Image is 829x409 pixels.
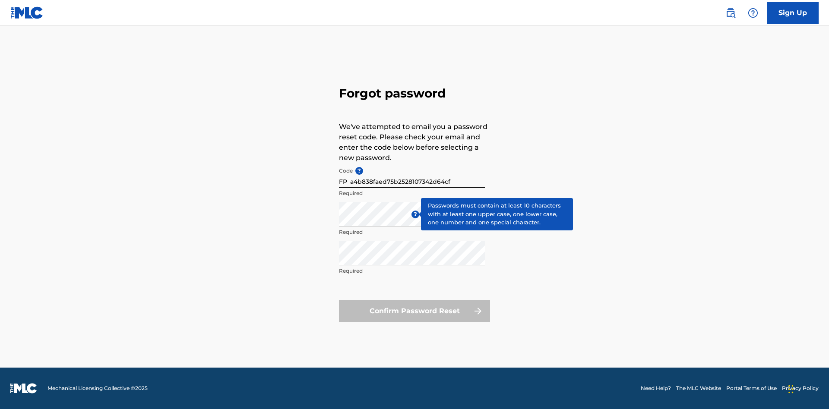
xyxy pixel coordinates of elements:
img: help [748,8,758,18]
span: ? [355,167,363,175]
a: Privacy Policy [782,384,819,392]
img: logo [10,383,37,393]
span: ? [411,211,419,218]
a: Sign Up [767,2,819,24]
div: Help [744,4,762,22]
img: search [725,8,736,18]
p: Required [339,267,485,275]
a: The MLC Website [676,384,721,392]
p: Required [339,189,485,197]
iframe: Chat Widget [786,368,829,409]
a: Need Help? [641,384,671,392]
a: Public Search [722,4,739,22]
p: Required [339,228,485,236]
p: We've attempted to email you a password reset code. Please check your email and enter the code be... [339,122,490,163]
h3: Forgot password [339,86,490,101]
span: Mechanical Licensing Collective © 2025 [47,384,148,392]
a: Portal Terms of Use [726,384,777,392]
img: MLC Logo [10,6,44,19]
div: Drag [788,376,794,402]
